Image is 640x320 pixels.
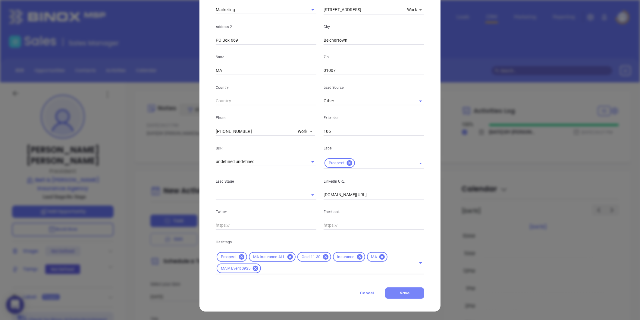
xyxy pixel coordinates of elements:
input: https:// [324,221,424,230]
p: LinkedIn URL [324,178,424,185]
div: MAIA Event 0925 [217,264,261,273]
input: https:// [324,190,424,200]
p: State [216,54,316,60]
p: Address 2 [216,24,316,30]
p: Lead Source [324,84,424,91]
input: Country [216,97,316,106]
div: Gold 11-30 [297,252,331,262]
button: Open [309,191,317,199]
input: Zip [324,66,424,75]
span: MAIA Event 0925 [217,266,254,271]
p: Label [324,145,424,152]
input: City [324,36,424,45]
button: Open [416,259,425,267]
p: Twitter [216,209,316,215]
button: Cancel [349,287,385,299]
span: MA [368,254,381,260]
p: Zip [324,54,424,60]
div: Insurance [333,252,365,262]
input: https:// [216,221,316,230]
button: Open [416,159,425,168]
p: Lead Stage [216,178,316,185]
p: Extension [324,114,424,121]
textarea: [STREET_ADDRESS] [324,7,405,12]
div: Work [298,127,315,136]
div: MA [367,252,387,262]
span: Insurance [334,254,358,260]
input: Address 2 [216,36,316,45]
div: Prospect [217,252,247,262]
span: Prospect [325,161,348,166]
p: City [324,24,424,30]
p: Country [216,84,316,91]
span: Prospect [217,254,240,260]
button: Open [309,5,317,14]
p: Facebook [324,209,424,215]
button: Save [385,287,424,299]
span: Cancel [360,290,374,296]
span: Gold 11-30 [298,254,324,260]
div: Work [407,5,424,14]
input: State [216,66,316,75]
span: MA Insurance ALL [249,254,289,260]
p: Phone [216,114,316,121]
div: MA Insurance ALL [249,252,296,262]
span: Save [400,290,409,296]
input: Phone [216,127,295,136]
button: Open [416,97,425,105]
div: Prospect [325,158,355,168]
input: Extension [324,127,424,136]
p: Hashtags [216,239,424,245]
button: Open [309,158,317,166]
p: BDR [216,145,316,152]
